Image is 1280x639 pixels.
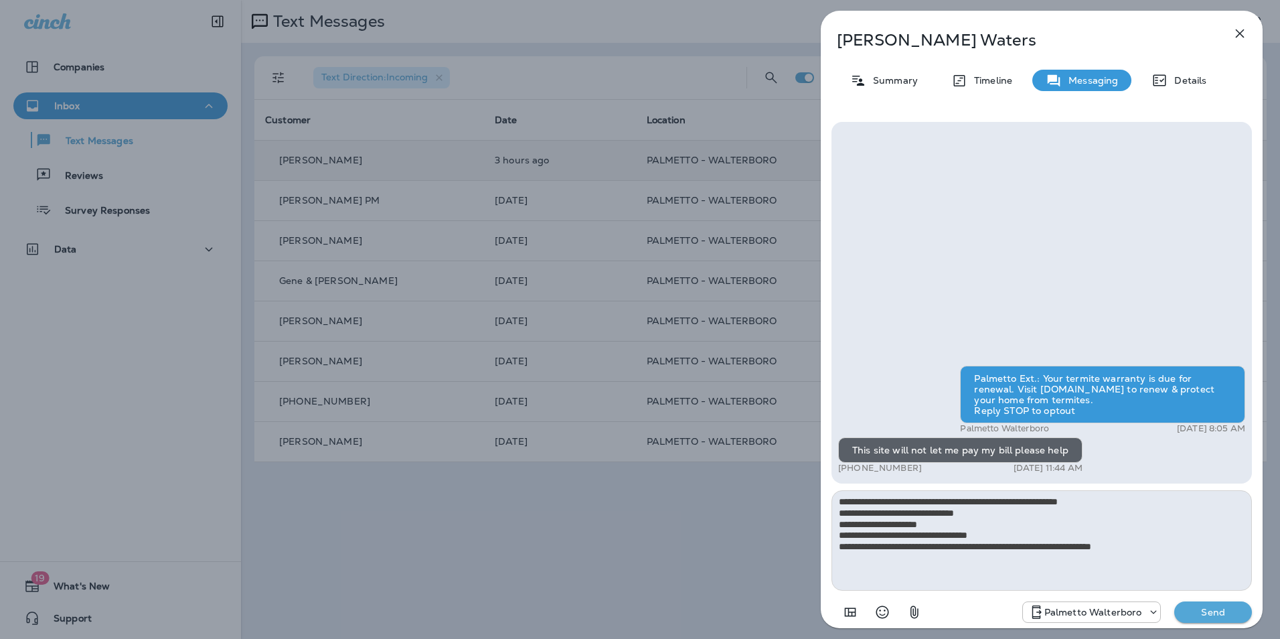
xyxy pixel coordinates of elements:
button: Select an emoji [869,599,896,626]
p: Messaging [1062,75,1118,86]
p: [PHONE_NUMBER] [838,463,922,474]
p: [DATE] 8:05 AM [1177,423,1245,434]
p: Palmetto Walterboro [960,423,1049,434]
p: Summary [866,75,918,86]
div: This site will not let me pay my bill please help [838,437,1083,463]
p: Details [1168,75,1206,86]
p: Palmetto Walterboro [1044,607,1142,618]
p: [DATE] 11:44 AM [1014,463,1083,474]
button: Send [1174,601,1252,623]
div: Palmetto Ext.: Your termite warranty is due for renewal. Visit [DOMAIN_NAME] to renew & protect y... [960,366,1245,423]
div: +1 (843) 549-4955 [1023,604,1161,620]
p: Timeline [967,75,1012,86]
p: Send [1185,606,1241,618]
p: [PERSON_NAME] Waters [837,31,1202,50]
button: Add in a premade template [837,599,864,626]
